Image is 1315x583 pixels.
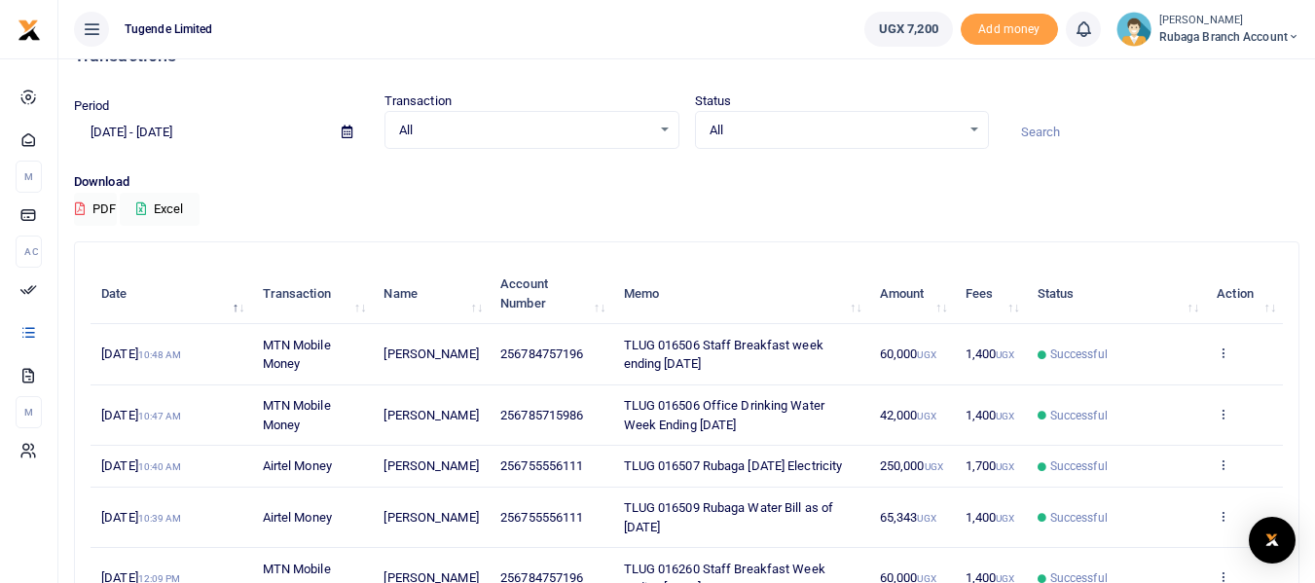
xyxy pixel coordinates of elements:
[925,461,943,472] small: UGX
[1159,28,1299,46] span: Rubaga branch account
[263,398,331,432] span: MTN Mobile Money
[1249,517,1296,564] div: Open Intercom Messenger
[101,346,181,361] span: [DATE]
[500,408,583,422] span: 256785715986
[138,349,182,360] small: 10:48 AM
[384,458,478,473] span: [PERSON_NAME]
[101,458,181,473] span: [DATE]
[917,349,935,360] small: UGX
[1050,509,1108,527] span: Successful
[869,264,955,324] th: Amount: activate to sort column ascending
[961,14,1058,46] span: Add money
[996,349,1014,360] small: UGX
[624,500,834,534] span: TLUG 016509 Rubaga Water Bill as of [DATE]
[18,18,41,42] img: logo-small
[1050,407,1108,424] span: Successful
[384,408,478,422] span: [PERSON_NAME]
[961,14,1058,46] li: Toup your wallet
[74,193,117,226] button: PDF
[880,510,936,525] span: 65,343
[1050,346,1108,363] span: Successful
[879,19,938,39] span: UGX 7,200
[500,458,583,473] span: 256755556111
[16,161,42,193] li: M
[1159,13,1299,29] small: [PERSON_NAME]
[373,264,490,324] th: Name: activate to sort column ascending
[384,510,478,525] span: [PERSON_NAME]
[864,12,953,47] a: UGX 7,200
[966,458,1015,473] span: 1,700
[1050,457,1108,475] span: Successful
[138,461,182,472] small: 10:40 AM
[120,193,200,226] button: Excel
[880,458,943,473] span: 250,000
[624,338,823,372] span: TLUG 016506 Staff Breakfast week ending [DATE]
[16,396,42,428] li: M
[624,458,843,473] span: TLUG 016507 Rubaga [DATE] Electricity
[91,264,251,324] th: Date: activate to sort column descending
[1116,12,1299,47] a: profile-user [PERSON_NAME] Rubaga branch account
[138,513,182,524] small: 10:39 AM
[74,172,1299,193] p: Download
[101,408,181,422] span: [DATE]
[251,264,373,324] th: Transaction: activate to sort column ascending
[996,513,1014,524] small: UGX
[500,510,583,525] span: 256755556111
[263,510,332,525] span: Airtel Money
[500,346,583,361] span: 256784757196
[18,21,41,36] a: logo-small logo-large logo-large
[695,91,732,111] label: Status
[880,346,936,361] span: 60,000
[490,264,612,324] th: Account Number: activate to sort column ascending
[399,121,651,140] span: All
[1005,116,1299,149] input: Search
[612,264,868,324] th: Memo: activate to sort column ascending
[263,458,332,473] span: Airtel Money
[1116,12,1151,47] img: profile-user
[857,12,961,47] li: Wallet ballance
[966,408,1015,422] span: 1,400
[996,411,1014,421] small: UGX
[917,513,935,524] small: UGX
[955,264,1027,324] th: Fees: activate to sort column ascending
[16,236,42,268] li: Ac
[966,346,1015,361] span: 1,400
[384,346,478,361] span: [PERSON_NAME]
[74,96,110,116] label: Period
[1027,264,1207,324] th: Status: activate to sort column ascending
[880,408,936,422] span: 42,000
[101,510,181,525] span: [DATE]
[74,116,326,149] input: select period
[117,20,221,38] span: Tugende Limited
[263,338,331,372] span: MTN Mobile Money
[917,411,935,421] small: UGX
[961,20,1058,35] a: Add money
[966,510,1015,525] span: 1,400
[710,121,962,140] span: All
[384,91,452,111] label: Transaction
[138,411,182,421] small: 10:47 AM
[624,398,824,432] span: TLUG 016506 Office Drinking Water Week Ending [DATE]
[996,461,1014,472] small: UGX
[1206,264,1283,324] th: Action: activate to sort column ascending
